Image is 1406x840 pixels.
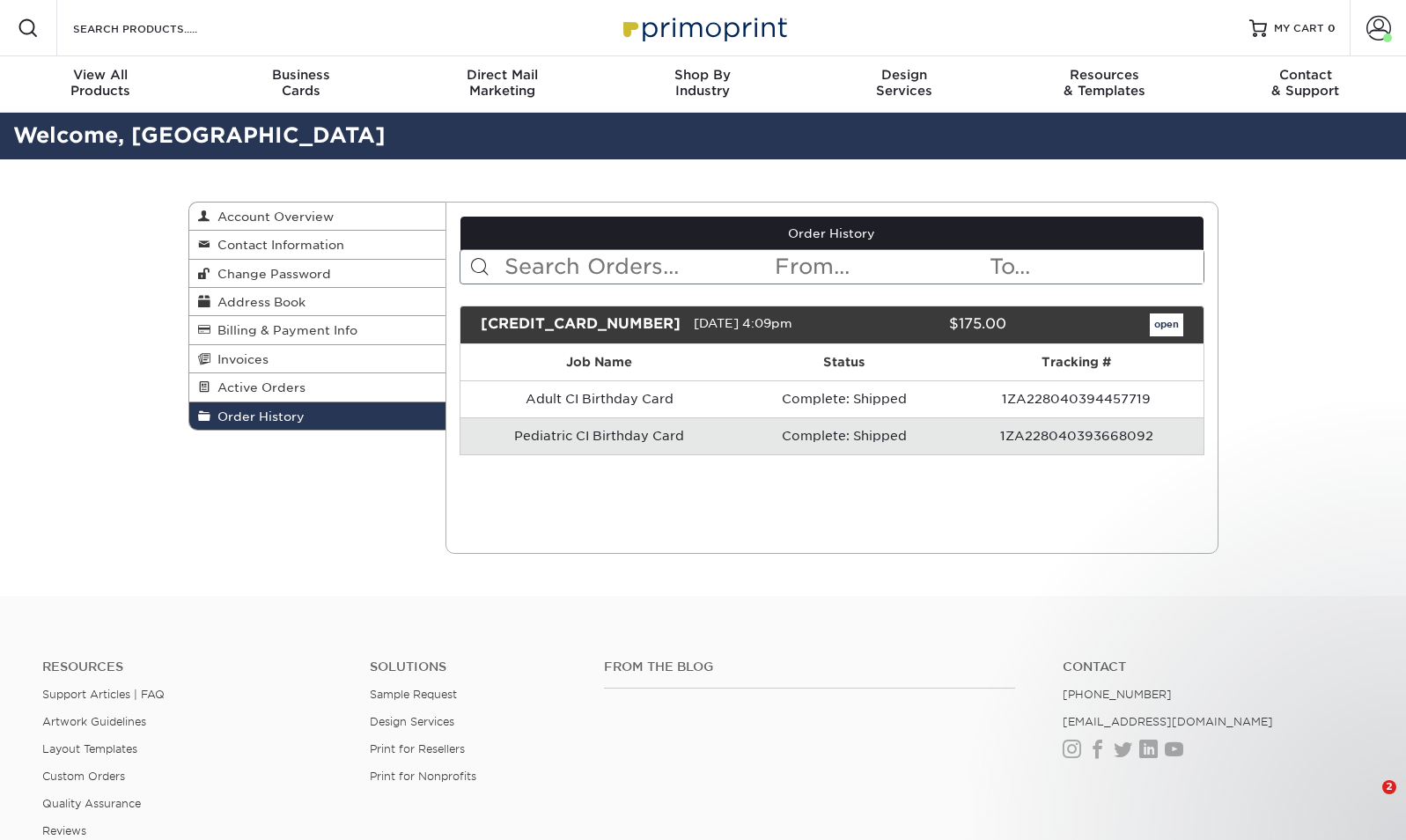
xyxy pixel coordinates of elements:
[1005,67,1205,83] span: Resources
[1005,56,1205,113] a: Resources& Templates
[950,380,1204,417] td: 1ZA228040394457719
[370,659,578,674] h4: Solutions
[988,250,1203,284] input: To...
[602,67,803,83] span: Shop By
[42,659,343,674] h4: Resources
[739,344,950,380] th: Status
[189,288,446,316] a: Address Book
[370,715,454,728] a: Design Services
[201,67,401,99] div: Cards
[1205,67,1406,99] div: & Support
[189,373,446,402] a: Active Orders
[401,56,602,113] a: Direct MailMarketing
[843,313,1020,336] div: $175.00
[739,417,950,454] td: Complete: Shipped
[460,217,1204,250] a: Order History
[602,67,803,99] div: Industry
[210,380,305,394] span: Active Orders
[950,417,1204,454] td: 1ZA228040393668092
[1205,67,1406,83] span: Contact
[1150,313,1183,336] a: open
[804,67,1005,83] span: Design
[370,742,465,755] a: Print for Resellers
[1346,780,1388,822] iframe: Intercom live chat
[189,402,446,430] a: Order History
[604,659,1015,674] h4: From the Blog
[210,352,269,366] span: Invoices
[1205,56,1406,113] a: Contact& Support
[210,210,334,224] span: Account Overview
[739,380,950,417] td: Complete: Shipped
[1005,67,1205,99] div: & Templates
[42,797,141,810] a: Quality Assurance
[1382,780,1396,794] span: 2
[42,770,125,783] a: Custom Orders
[460,380,739,417] td: Adult CI Birthday Card
[460,417,739,454] td: Pediatric CI Birthday Card
[210,238,344,252] span: Contact Information
[370,770,476,783] a: Print for Nonprofits
[189,260,446,288] a: Change Password
[773,250,988,284] input: From...
[210,409,305,424] span: Order History
[210,267,331,281] span: Change Password
[42,742,137,755] a: Layout Templates
[467,313,694,336] div: [CREDIT_CARD_NUMBER]
[189,345,446,373] a: Invoices
[71,18,243,39] input: SEARCH PRODUCTS.....
[1274,21,1324,36] span: MY CART
[1328,22,1336,34] span: 0
[210,295,305,309] span: Address Book
[804,67,1005,99] div: Services
[42,688,165,701] a: Support Articles | FAQ
[804,56,1005,113] a: DesignServices
[460,344,739,380] th: Job Name
[189,203,446,231] a: Account Overview
[615,9,791,47] img: Primoprint
[42,715,146,728] a: Artwork Guidelines
[602,56,803,113] a: Shop ByIndustry
[201,56,401,113] a: BusinessCards
[503,250,773,284] input: Search Orders...
[42,824,86,837] a: Reviews
[694,316,792,330] span: [DATE] 4:09pm
[189,316,446,344] a: Billing & Payment Info
[201,67,401,83] span: Business
[210,323,357,337] span: Billing & Payment Info
[401,67,602,83] span: Direct Mail
[189,231,446,259] a: Contact Information
[950,344,1204,380] th: Tracking #
[370,688,457,701] a: Sample Request
[401,67,602,99] div: Marketing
